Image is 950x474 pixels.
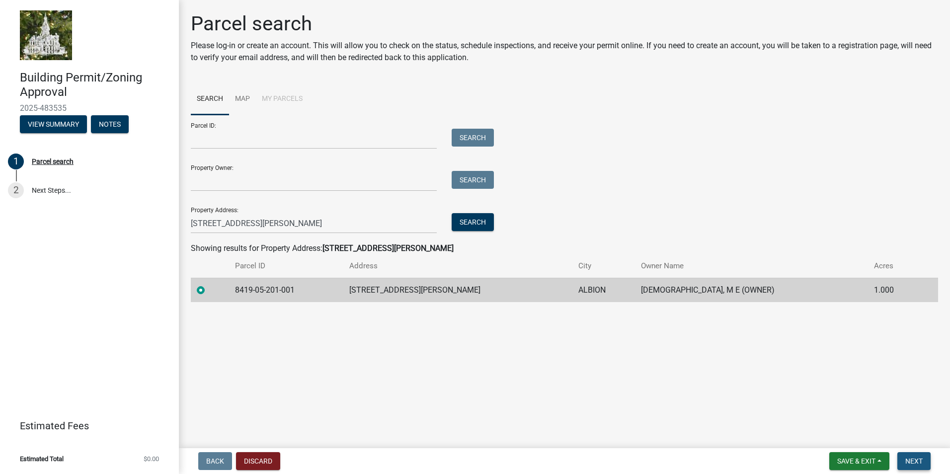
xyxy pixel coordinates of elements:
button: Back [198,452,232,470]
td: ALBION [572,278,635,302]
img: Marshall County, Iowa [20,10,72,60]
span: Back [206,457,224,465]
td: 8419-05-201-001 [229,278,343,302]
button: Notes [91,115,129,133]
th: Acres [868,254,919,278]
th: Address [343,254,572,278]
wm-modal-confirm: Notes [91,121,129,129]
button: Save & Exit [829,452,889,470]
button: View Summary [20,115,87,133]
a: Search [191,83,229,115]
th: Parcel ID [229,254,343,278]
span: Save & Exit [837,457,875,465]
h1: Parcel search [191,12,938,36]
a: Map [229,83,256,115]
td: 1.000 [868,278,919,302]
button: Discard [236,452,280,470]
td: [STREET_ADDRESS][PERSON_NAME] [343,278,572,302]
strong: [STREET_ADDRESS][PERSON_NAME] [322,243,454,253]
button: Search [452,129,494,147]
div: Parcel search [32,158,74,165]
td: [DEMOGRAPHIC_DATA], M E (OWNER) [635,278,868,302]
th: Owner Name [635,254,868,278]
button: Next [897,452,931,470]
span: Next [905,457,923,465]
div: 2 [8,182,24,198]
h4: Building Permit/Zoning Approval [20,71,171,99]
div: Showing results for Property Address: [191,242,938,254]
span: $0.00 [144,456,159,462]
span: Estimated Total [20,456,64,462]
th: City [572,254,635,278]
button: Search [452,171,494,189]
button: Search [452,213,494,231]
wm-modal-confirm: Summary [20,121,87,129]
a: Estimated Fees [8,416,163,436]
div: 1 [8,154,24,169]
p: Please log-in or create an account. This will allow you to check on the status, schedule inspecti... [191,40,938,64]
span: 2025-483535 [20,103,159,113]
